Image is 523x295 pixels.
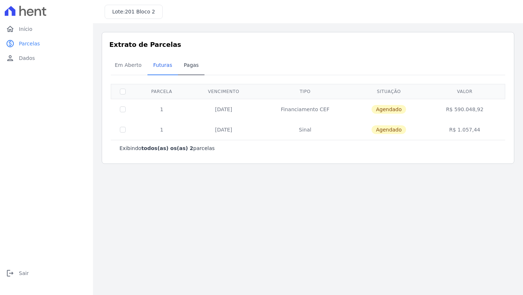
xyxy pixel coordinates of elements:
td: 1 [134,99,189,120]
i: home [6,25,15,33]
th: Valor [426,84,504,99]
a: Em Aberto [109,56,147,75]
span: 201 Bloco 2 [125,9,155,15]
i: person [6,54,15,62]
span: Sair [19,270,29,277]
td: Sinal [258,120,352,140]
span: Início [19,25,32,33]
td: Financiamento CEF [258,99,352,120]
td: [DATE] [189,99,258,120]
span: Pagas [179,58,203,72]
span: Agendado [372,125,406,134]
span: Agendado [372,105,406,114]
td: [DATE] [189,120,258,140]
a: Pagas [178,56,204,75]
span: Em Aberto [110,58,146,72]
h3: Extrato de Parcelas [109,40,507,49]
i: logout [6,269,15,278]
h3: Lote: [112,8,155,16]
a: homeInício [3,22,90,36]
span: Futuras [149,58,177,72]
td: R$ 590.048,92 [426,99,504,120]
a: logoutSair [3,266,90,280]
span: Dados [19,54,35,62]
th: Situação [352,84,426,99]
a: paidParcelas [3,36,90,51]
a: Futuras [147,56,178,75]
b: todos(as) os(as) 2 [141,145,193,151]
span: Parcelas [19,40,40,47]
th: Vencimento [189,84,258,99]
a: personDados [3,51,90,65]
p: Exibindo parcelas [119,145,215,152]
th: Tipo [258,84,352,99]
i: paid [6,39,15,48]
td: 1 [134,120,189,140]
th: Parcela [134,84,189,99]
td: R$ 1.057,44 [426,120,504,140]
